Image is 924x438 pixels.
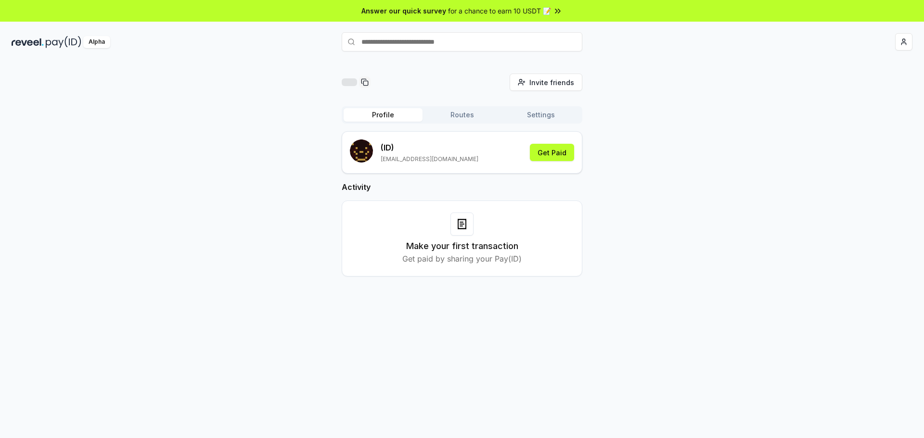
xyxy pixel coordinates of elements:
[402,253,522,264] p: Get paid by sharing your Pay(ID)
[423,108,501,122] button: Routes
[448,6,551,16] span: for a chance to earn 10 USDT 📝
[381,142,478,153] p: (ID)
[361,6,446,16] span: Answer our quick survey
[12,36,44,48] img: reveel_dark
[406,239,518,253] h3: Make your first transaction
[46,36,81,48] img: pay_id
[342,181,582,193] h2: Activity
[344,108,423,122] button: Profile
[510,74,582,91] button: Invite friends
[501,108,580,122] button: Settings
[529,77,574,88] span: Invite friends
[530,144,574,161] button: Get Paid
[83,36,110,48] div: Alpha
[381,155,478,163] p: [EMAIL_ADDRESS][DOMAIN_NAME]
